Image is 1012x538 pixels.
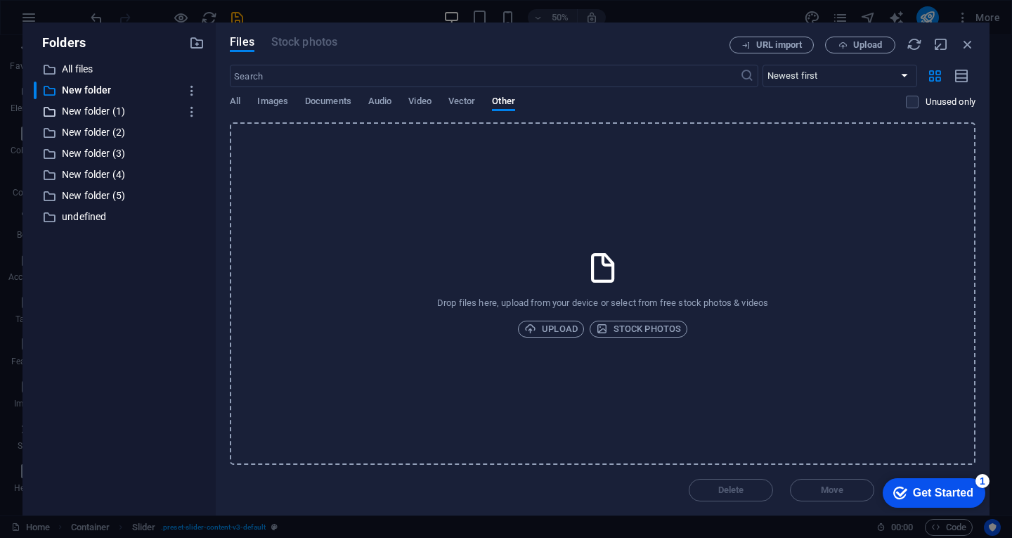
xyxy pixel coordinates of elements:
p: Folders [34,34,86,52]
p: New folder (1) [62,103,179,120]
span: All [230,93,240,113]
span: Vector [448,93,476,113]
button: Upload [518,321,584,338]
span: This file type is not supported by this element [271,34,337,51]
span: Images [257,93,288,113]
p: New folder (5) [62,188,179,204]
div: New folder (5) [34,187,205,205]
span: Other [492,93,514,113]
p: New folder (4) [62,167,179,183]
p: New folder [62,82,179,98]
p: All files [62,61,179,77]
span: URL import [756,41,802,49]
div: New folder (4) [34,166,205,184]
button: Stock photos [590,321,687,338]
i: Create new folder [189,35,205,51]
i: Minimize [933,37,949,52]
span: Stock photos [596,321,681,338]
i: Close [960,37,975,52]
div: 1 [104,3,118,17]
span: Upload [524,321,578,338]
div: New folder (1) [34,103,205,120]
div: New folder (2) [34,124,205,141]
span: Audio [368,93,391,113]
button: Upload [825,37,895,53]
span: Upload [853,41,882,49]
div: undefined [34,208,205,226]
button: URL import [729,37,814,53]
p: Displays only files that are not in use on the website. Files added during this session can still... [926,96,975,108]
span: Video [408,93,431,113]
div: ​ [34,82,37,99]
input: Search [230,65,739,87]
div: ​New folder [34,82,205,99]
div: Get Started 1 items remaining, 80% complete [11,7,114,37]
p: New folder (2) [62,124,179,141]
p: undefined [62,209,179,225]
span: Files [230,34,254,51]
div: Get Started [41,15,102,28]
i: Reload [907,37,922,52]
p: New folder (3) [62,146,179,162]
span: Documents [305,93,351,113]
p: Drop files here, upload from your device or select from free stock photos & videos [437,297,768,309]
div: New folder (3) [34,145,205,162]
